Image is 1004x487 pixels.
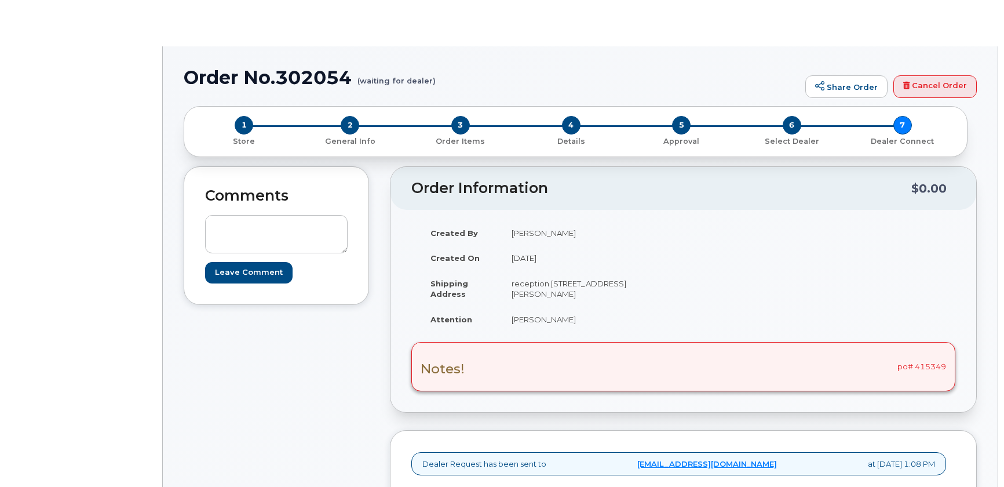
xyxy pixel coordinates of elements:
[737,135,848,147] a: 6 Select Dealer
[357,67,436,85] small: (waiting for dealer)
[520,136,622,147] p: Details
[430,279,468,299] strong: Shipping Address
[411,452,946,476] div: Dealer Request has been sent to at [DATE] 1:08 PM
[637,459,777,470] a: [EMAIL_ADDRESS][DOMAIN_NAME]
[430,228,478,238] strong: Created By
[198,136,290,147] p: Store
[405,135,516,147] a: 3 Order Items
[410,136,511,147] p: Order Items
[631,136,732,147] p: Approval
[430,315,472,324] strong: Attention
[205,188,348,204] h2: Comments
[742,136,843,147] p: Select Dealer
[501,220,675,246] td: [PERSON_NAME]
[562,116,581,135] span: 4
[430,253,480,263] strong: Created On
[783,116,801,135] span: 6
[516,135,626,147] a: 4 Details
[235,116,253,135] span: 1
[295,135,406,147] a: 2 General Info
[341,116,359,135] span: 2
[451,116,470,135] span: 3
[300,136,401,147] p: General Info
[421,362,465,376] h3: Notes!
[194,135,295,147] a: 1 Store
[501,245,675,271] td: [DATE]
[501,307,675,332] td: [PERSON_NAME]
[805,75,888,99] a: Share Order
[911,177,947,199] div: $0.00
[501,271,675,307] td: reception [STREET_ADDRESS][PERSON_NAME]
[672,116,691,135] span: 5
[411,342,955,391] div: po# 415349
[626,135,737,147] a: 5 Approval
[893,75,977,99] a: Cancel Order
[205,262,293,284] input: Leave Comment
[411,180,911,197] h2: Order Information
[184,67,799,88] h1: Order No.302054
